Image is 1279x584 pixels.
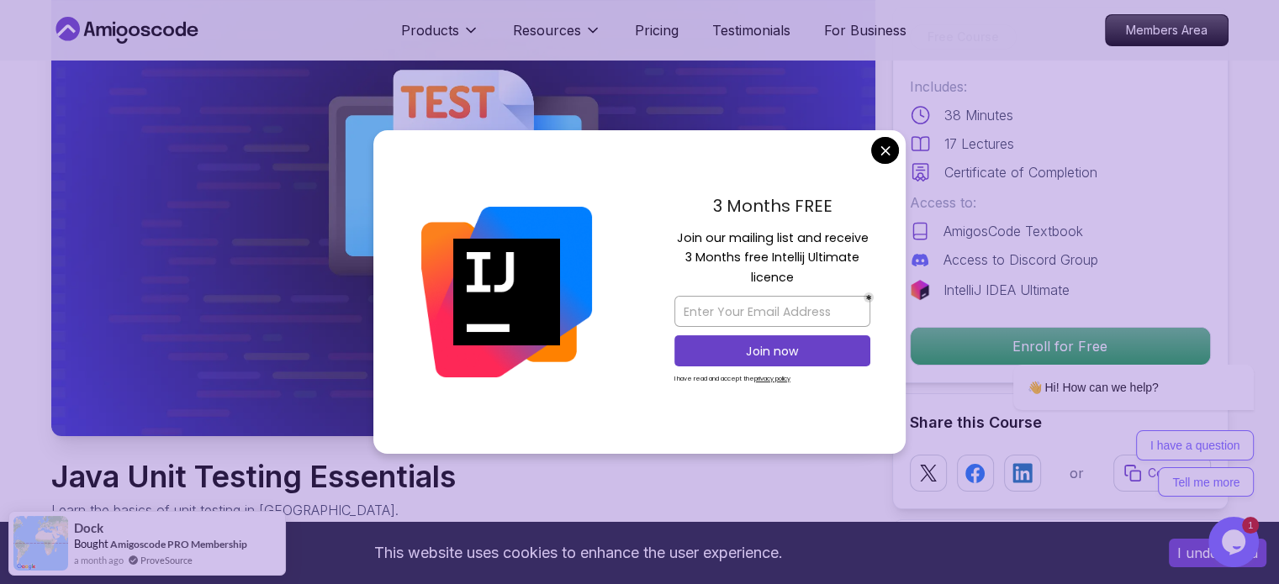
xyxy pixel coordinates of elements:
[1105,14,1229,46] a: Members Area
[110,538,247,550] a: Amigoscode PRO Membership
[824,20,906,40] a: For Business
[910,192,1211,213] p: Access to:
[13,534,1144,571] div: This website uses cookies to enhance the user experience.
[910,327,1211,366] button: Enroll for Free
[51,460,456,493] h1: Java Unit Testing Essentials
[13,516,68,571] img: provesource social proof notification image
[910,280,930,300] img: jetbrains logo
[712,20,790,40] a: Testimonials
[943,280,1070,300] p: IntelliJ IDEA Ultimate
[944,105,1013,125] p: 38 Minutes
[140,553,193,567] a: ProveSource
[944,134,1014,154] p: 17 Lectures
[1208,517,1262,567] iframe: chat widget
[911,328,1210,365] p: Enroll for Free
[74,553,124,567] span: a month ago
[910,411,1211,434] h2: Share this Course
[401,20,479,54] button: Products
[943,250,1098,270] p: Access to Discord Group
[74,537,108,550] span: Bought
[1106,15,1228,45] p: Members Area
[513,20,601,54] button: Resources
[513,20,581,40] p: Resources
[944,162,1097,182] p: Certificate of Completion
[1169,539,1266,567] button: Accept cookies
[401,20,459,40] p: Products
[943,221,1083,241] p: AmigosCode Textbook
[74,521,103,535] span: Dock
[910,76,1211,97] p: Includes:
[51,500,456,520] p: Learn the basics of unit testing in [GEOGRAPHIC_DATA].
[959,233,1262,508] iframe: chat widget
[635,20,679,40] a: Pricing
